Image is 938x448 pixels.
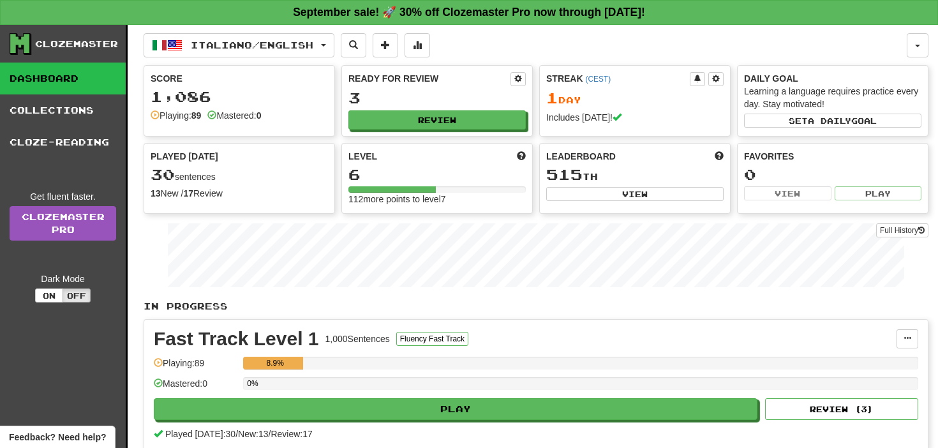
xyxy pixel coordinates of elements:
[744,72,921,85] div: Daily Goal
[546,72,690,85] div: Streak
[348,72,510,85] div: Ready for Review
[546,165,583,183] span: 515
[151,167,328,183] div: sentences
[293,6,645,19] strong: September sale! 🚀 30% off Clozemaster Pro now through [DATE]!
[405,33,430,57] button: More stats
[517,150,526,163] span: Score more points to level up
[373,33,398,57] button: Add sentence to collection
[9,431,106,444] span: Open feedback widget
[744,114,921,128] button: Seta dailygoal
[238,429,268,439] span: New: 13
[325,332,390,345] div: 1,000 Sentences
[165,429,235,439] span: Played [DATE]: 30
[144,33,334,57] button: Italiano/English
[396,332,468,346] button: Fluency Fast Track
[191,40,313,50] span: Italiano / English
[191,110,202,121] strong: 89
[744,85,921,110] div: Learning a language requires practice every day. Stay motivated!
[207,109,261,122] div: Mastered:
[151,187,328,200] div: New / Review
[546,90,724,107] div: Day
[151,150,218,163] span: Played [DATE]
[144,300,928,313] p: In Progress
[715,150,724,163] span: This week in points, UTC
[348,150,377,163] span: Level
[835,186,922,200] button: Play
[151,188,161,198] strong: 13
[876,223,928,237] button: Full History
[10,273,116,285] div: Dark Mode
[151,89,328,105] div: 1,086
[744,167,921,183] div: 0
[585,75,611,84] a: (CEST)
[546,111,724,124] div: Includes [DATE]!
[808,116,851,125] span: a daily
[154,398,757,420] button: Play
[35,38,118,50] div: Clozemaster
[154,329,319,348] div: Fast Track Level 1
[744,186,831,200] button: View
[151,72,328,85] div: Score
[10,206,116,241] a: ClozemasterPro
[546,89,558,107] span: 1
[546,187,724,201] button: View
[35,288,63,302] button: On
[348,193,526,205] div: 112 more points to level 7
[546,167,724,183] div: th
[546,150,616,163] span: Leaderboard
[151,109,201,122] div: Playing:
[10,190,116,203] div: Get fluent faster.
[151,165,175,183] span: 30
[235,429,238,439] span: /
[154,357,237,378] div: Playing: 89
[348,110,526,130] button: Review
[154,377,237,398] div: Mastered: 0
[247,357,303,370] div: 8.9%
[765,398,918,420] button: Review (3)
[63,288,91,302] button: Off
[348,167,526,183] div: 6
[744,150,921,163] div: Favorites
[269,429,271,439] span: /
[257,110,262,121] strong: 0
[271,429,312,439] span: Review: 17
[348,90,526,106] div: 3
[341,33,366,57] button: Search sentences
[183,188,193,198] strong: 17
